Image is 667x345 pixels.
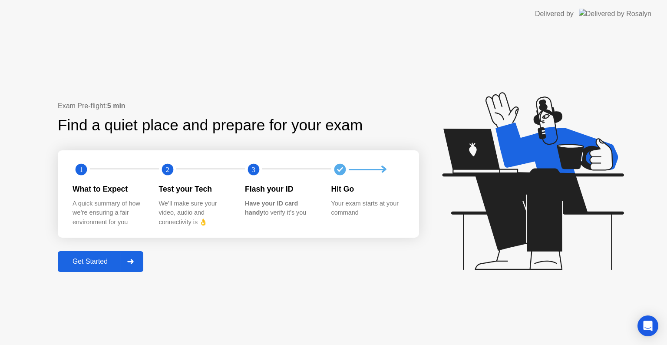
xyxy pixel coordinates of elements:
img: Delivered by Rosalyn [579,9,651,19]
text: 1 [79,166,83,174]
div: Hit Go [331,183,404,195]
div: Test your Tech [159,183,231,195]
div: Your exam starts at your command [331,199,404,218]
b: Have your ID card handy [245,200,298,216]
div: Get Started [60,258,120,265]
text: 3 [252,166,255,174]
text: 2 [165,166,169,174]
div: Open Intercom Messenger [637,315,658,336]
div: Delivered by [535,9,574,19]
div: to verify it’s you [245,199,317,218]
div: We’ll make sure your video, audio and connectivity is 👌 [159,199,231,227]
div: What to Expect [73,183,145,195]
b: 5 min [107,102,125,109]
button: Get Started [58,251,143,272]
div: Exam Pre-flight: [58,101,419,111]
div: A quick summary of how we’re ensuring a fair environment for you [73,199,145,227]
div: Flash your ID [245,183,317,195]
div: Find a quiet place and prepare for your exam [58,114,364,137]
